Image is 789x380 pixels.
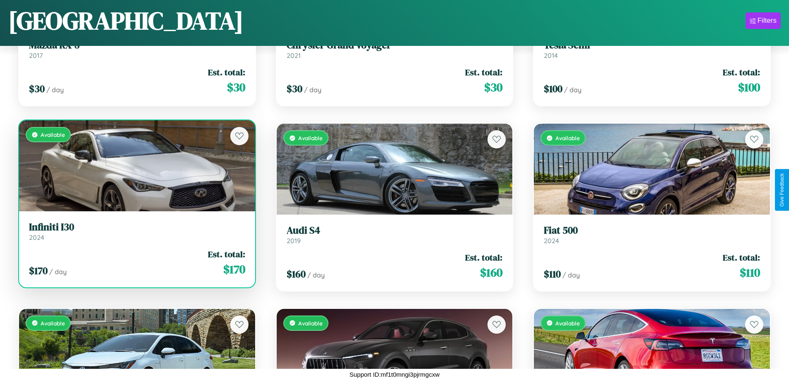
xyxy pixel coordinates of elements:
[223,261,245,277] span: $ 170
[227,79,245,96] span: $ 30
[29,39,245,60] a: Mazda RX-82017
[304,86,321,94] span: / day
[307,271,325,279] span: / day
[555,134,580,141] span: Available
[555,320,580,327] span: Available
[465,251,502,263] span: Est. total:
[41,131,65,138] span: Available
[544,225,760,245] a: Fiat 5002024
[484,79,502,96] span: $ 30
[738,79,760,96] span: $ 100
[779,173,785,207] div: Give Feedback
[562,271,580,279] span: / day
[544,39,760,60] a: Tesla Semi2014
[49,268,67,276] span: / day
[564,86,581,94] span: / day
[287,237,301,245] span: 2019
[723,66,760,78] span: Est. total:
[29,233,44,241] span: 2024
[465,66,502,78] span: Est. total:
[29,221,245,233] h3: Infiniti I30
[298,134,323,141] span: Available
[29,82,45,96] span: $ 30
[287,51,301,60] span: 2021
[29,264,48,277] span: $ 170
[46,86,64,94] span: / day
[544,82,562,96] span: $ 100
[41,320,65,327] span: Available
[544,237,559,245] span: 2024
[287,39,503,60] a: Chrysler Grand Voyager2021
[208,248,245,260] span: Est. total:
[480,264,502,281] span: $ 160
[287,225,503,237] h3: Audi S4
[287,267,306,281] span: $ 160
[544,225,760,237] h3: Fiat 500
[287,82,302,96] span: $ 30
[8,4,244,38] h1: [GEOGRAPHIC_DATA]
[758,17,777,25] div: Filters
[544,51,558,60] span: 2014
[544,267,561,281] span: $ 110
[298,320,323,327] span: Available
[740,264,760,281] span: $ 110
[723,251,760,263] span: Est. total:
[208,66,245,78] span: Est. total:
[29,51,43,60] span: 2017
[746,12,781,29] button: Filters
[287,225,503,245] a: Audi S42019
[350,369,440,380] p: Support ID: mf1t0mngi3pjrmgcxw
[29,221,245,241] a: Infiniti I302024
